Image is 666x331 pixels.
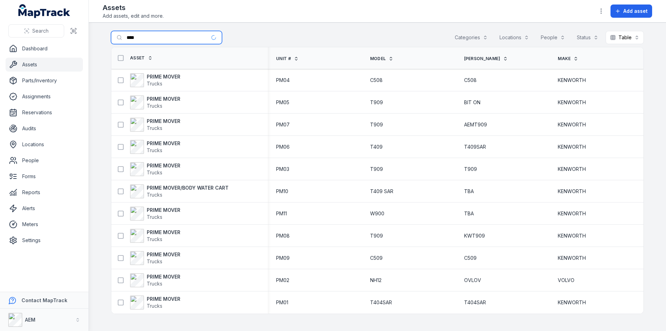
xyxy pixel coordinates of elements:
[370,255,383,262] span: C509
[103,13,164,19] span: Add assets, edit and more.
[147,273,180,280] strong: PRIME MOVER
[147,184,229,191] strong: PRIME MOVER/BODY WATER CART
[276,143,290,150] span: PM06
[370,210,384,217] span: W900
[536,31,570,44] button: People
[276,99,289,106] span: PM05
[130,73,180,87] a: PRIME MOVERTrucks
[464,232,485,239] span: KWT909
[558,56,578,61] a: Make
[130,140,180,154] a: PRIME MOVERTrucks
[147,118,180,125] strong: PRIME MOVER
[130,162,180,176] a: PRIME MOVERTrucks
[6,58,83,72] a: Assets
[276,56,291,61] span: Unit #
[6,169,83,183] a: Forms
[558,99,586,106] span: KENWORTH
[370,121,383,128] span: T909
[464,121,487,128] span: AEMT909
[103,3,164,13] h2: Assets
[370,143,383,150] span: T409
[147,296,180,303] strong: PRIME MOVER
[6,185,83,199] a: Reports
[147,147,162,153] span: Trucks
[370,99,383,106] span: T909
[130,118,180,132] a: PRIME MOVERTrucks
[276,188,288,195] span: PM10
[370,299,392,306] span: T404SAR
[623,8,648,15] span: Add asset
[147,103,162,109] span: Trucks
[130,251,180,265] a: PRIME MOVERTrucks
[572,31,603,44] button: Status
[370,77,383,84] span: C508
[6,106,83,119] a: Reservations
[464,255,477,262] span: C509
[8,24,64,38] button: Search
[276,56,299,61] a: Unit #
[130,229,180,243] a: PRIME MOVERTrucks
[147,162,180,169] strong: PRIME MOVER
[6,201,83,215] a: Alerts
[147,73,180,80] strong: PRIME MOVER
[558,210,586,217] span: KENWORTH
[370,232,383,239] span: T909
[6,217,83,231] a: Meters
[464,210,474,217] span: TBA
[464,166,477,173] span: T909
[370,277,382,284] span: NH12
[147,96,180,102] strong: PRIME MOVER
[558,121,586,128] span: KENWORTH
[276,255,290,262] span: PM09
[6,74,83,88] a: Parts/Inventory
[276,299,288,306] span: PM01
[610,5,652,18] button: Add asset
[558,277,574,284] span: VOLVO
[147,169,162,175] span: Trucks
[32,27,49,34] span: Search
[147,281,162,287] span: Trucks
[370,166,383,173] span: T909
[370,56,386,61] span: Model
[6,42,83,56] a: Dashboard
[370,188,393,195] span: T409 SAR
[558,299,586,306] span: KENWORTH
[276,232,290,239] span: PM08
[558,255,586,262] span: KENWORTH
[147,192,162,198] span: Trucks
[464,143,486,150] span: T409SAR
[147,140,180,147] strong: PRIME MOVER
[147,81,162,86] span: Trucks
[147,214,162,220] span: Trucks
[276,77,290,84] span: PM04
[464,277,481,284] span: OVLOV
[276,277,289,284] span: PM02
[130,273,180,287] a: PRIME MOVERTrucks
[147,207,180,214] strong: PRIME MOVER
[6,138,83,151] a: Locations
[130,96,180,109] a: PRIME MOVERTrucks
[6,154,83,167] a: People
[130,296,180,309] a: PRIME MOVERTrucks
[147,229,180,236] strong: PRIME MOVER
[147,251,180,258] strong: PRIME MOVER
[558,232,586,239] span: KENWORTH
[606,31,644,44] button: Table
[276,210,287,217] span: PM11
[464,77,477,84] span: C508
[18,4,70,18] a: MapTrack
[558,77,586,84] span: KENWORTH
[464,188,474,195] span: TBA
[464,56,501,61] span: [PERSON_NAME]
[276,166,289,173] span: PM03
[6,122,83,135] a: Audits
[558,143,586,150] span: KENWORTH
[25,317,35,323] strong: AEM
[276,121,290,128] span: PM07
[130,55,145,61] span: Asset
[130,184,229,198] a: PRIME MOVER/BODY WATER CARTTrucks
[22,297,67,303] strong: Contact MapTrack
[370,56,394,61] a: Model
[6,90,83,104] a: Assignments
[147,125,162,131] span: Trucks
